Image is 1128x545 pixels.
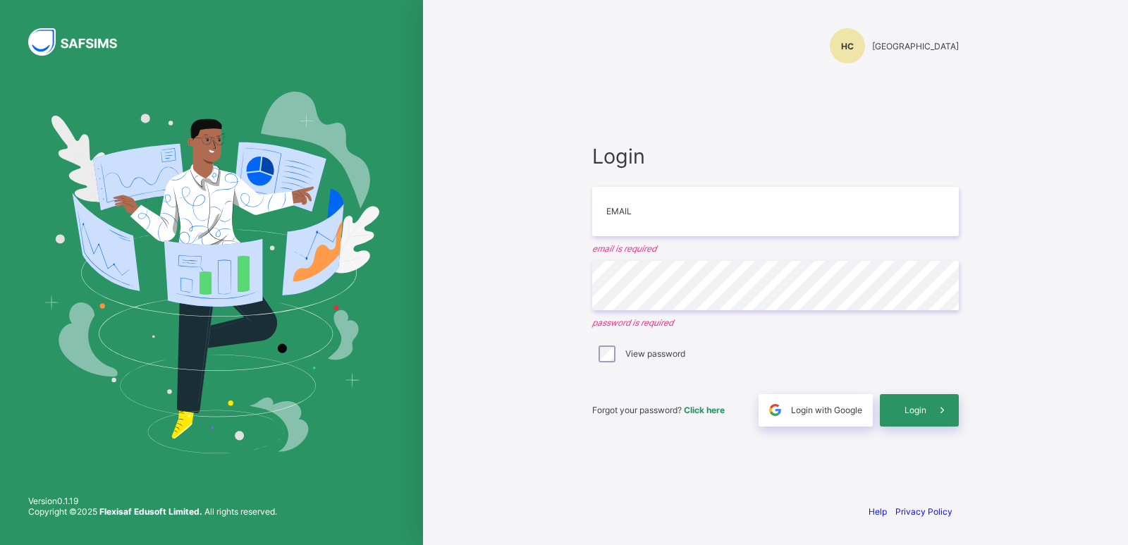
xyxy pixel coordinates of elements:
[592,144,959,169] span: Login
[841,41,854,51] span: HC
[869,506,887,517] a: Help
[28,496,277,506] span: Version 0.1.19
[872,41,959,51] span: [GEOGRAPHIC_DATA]
[99,506,202,517] strong: Flexisaf Edusoft Limited.
[592,317,959,328] em: password is required
[28,28,134,56] img: SAFSIMS Logo
[44,92,379,453] img: Hero Image
[684,405,725,415] a: Click here
[791,405,862,415] span: Login with Google
[592,405,725,415] span: Forgot your password?
[625,348,685,359] label: View password
[592,243,959,254] em: email is required
[767,402,783,418] img: google.396cfc9801f0270233282035f929180a.svg
[905,405,926,415] span: Login
[28,506,277,517] span: Copyright © 2025 All rights reserved.
[895,506,952,517] a: Privacy Policy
